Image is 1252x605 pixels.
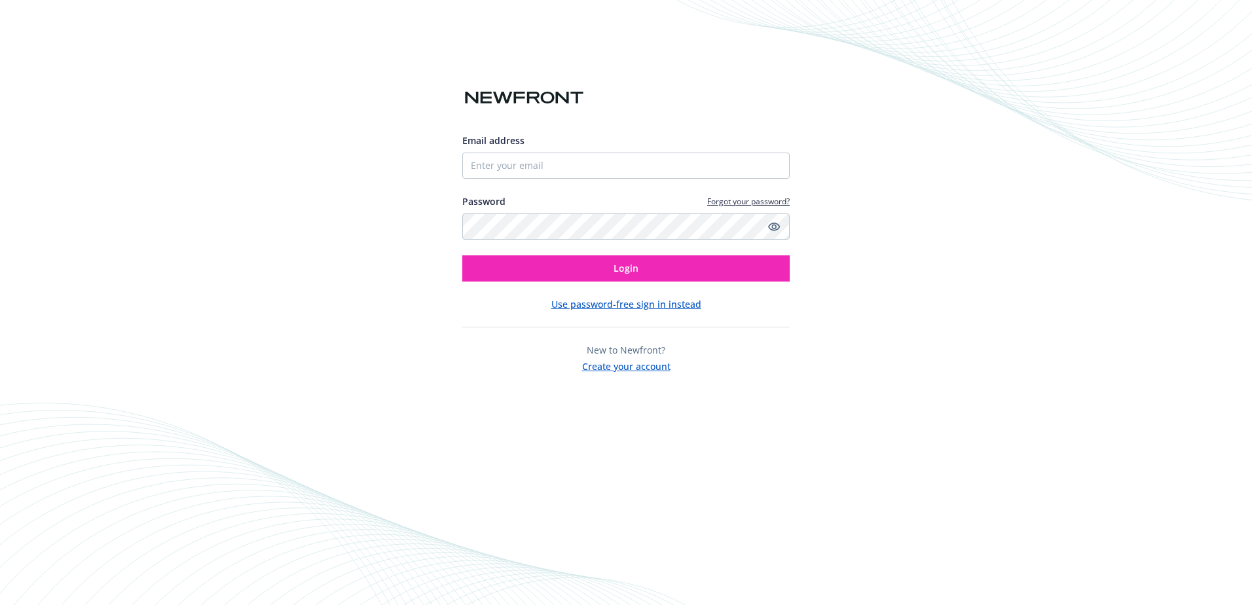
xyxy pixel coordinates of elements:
[462,194,506,208] label: Password
[462,134,525,147] span: Email address
[462,86,586,109] img: Newfront logo
[707,196,790,207] a: Forgot your password?
[582,357,671,373] button: Create your account
[587,344,665,356] span: New to Newfront?
[766,219,782,234] a: Show password
[462,255,790,282] button: Login
[462,153,790,179] input: Enter your email
[462,213,790,240] input: Enter your password
[551,297,701,311] button: Use password-free sign in instead
[614,262,638,274] span: Login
